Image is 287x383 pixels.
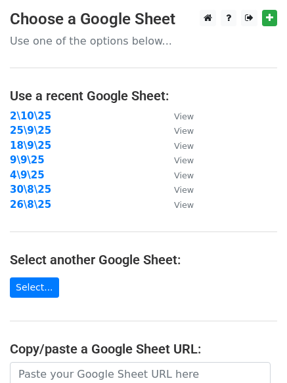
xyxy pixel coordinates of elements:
a: 25\9\25 [10,125,51,136]
a: View [161,125,194,136]
small: View [174,141,194,151]
small: View [174,126,194,136]
a: View [161,110,194,122]
a: 9\9\25 [10,154,45,166]
a: View [161,199,194,211]
a: 30\8\25 [10,184,51,195]
h3: Choose a Google Sheet [10,10,277,29]
a: 18\9\25 [10,140,51,151]
a: 2\10\25 [10,110,51,122]
small: View [174,171,194,180]
small: View [174,185,194,195]
a: 26\8\25 [10,199,51,211]
a: View [161,184,194,195]
a: View [161,140,194,151]
a: 4\9\25 [10,169,45,181]
h4: Use a recent Google Sheet: [10,88,277,104]
h4: Select another Google Sheet: [10,252,277,268]
small: View [174,155,194,165]
a: View [161,169,194,181]
small: View [174,200,194,210]
a: View [161,154,194,166]
small: View [174,111,194,121]
h4: Copy/paste a Google Sheet URL: [10,341,277,357]
a: Select... [10,277,59,298]
p: Use one of the options below... [10,34,277,48]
